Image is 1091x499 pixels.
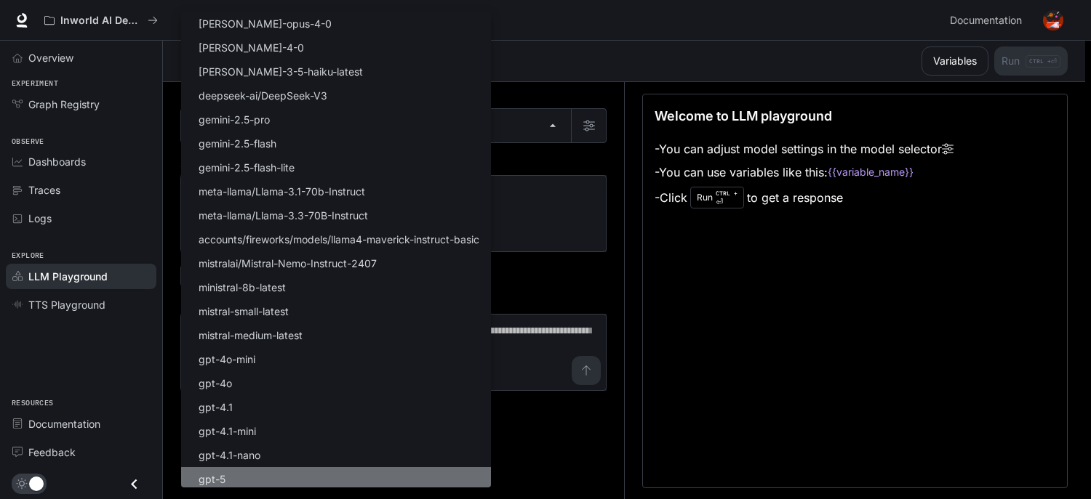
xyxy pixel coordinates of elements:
[199,399,233,415] p: gpt-4.1
[199,16,332,31] p: [PERSON_NAME]-opus-4-0
[199,423,256,439] p: gpt-4.1-mini
[199,160,295,175] p: gemini-2.5-flash-lite
[199,64,363,79] p: [PERSON_NAME]-3-5-haiku-latest
[199,352,255,367] p: gpt-4o-mini
[199,280,286,295] p: ministral-8b-latest
[199,232,479,247] p: accounts/fireworks/models/llama4-maverick-instruct-basic
[199,256,377,271] p: mistralai/Mistral-Nemo-Instruct-2407
[199,471,225,487] p: gpt-5
[199,328,303,343] p: mistral-medium-latest
[199,136,276,151] p: gemini-2.5-flash
[199,304,289,319] p: mistral-small-latest
[199,40,304,55] p: [PERSON_NAME]-4-0
[199,376,232,391] p: gpt-4o
[199,112,270,127] p: gemini-2.5-pro
[199,88,327,103] p: deepseek-ai/DeepSeek-V3
[199,208,368,223] p: meta-llama/Llama-3.3-70B-Instruct
[199,184,365,199] p: meta-llama/Llama-3.1-70b-Instruct
[199,447,260,463] p: gpt-4.1-nano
